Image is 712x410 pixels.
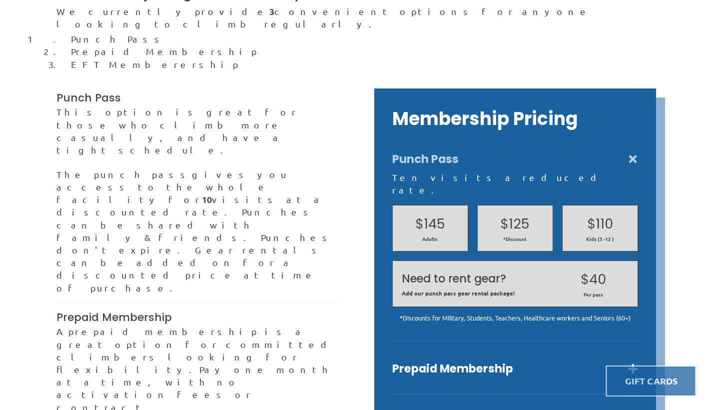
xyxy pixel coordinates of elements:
[559,270,628,289] h2: $40
[572,235,629,242] span: Kids (5 -12 )
[71,58,656,70] li: EFT Memberership
[487,235,544,242] span: *Discount
[56,105,338,156] p: This option is great for those who climb more casually, and have a tight schedule.
[402,235,459,242] span: Adults
[487,214,544,233] h2: $125
[392,106,638,131] h2: Membership Pricing
[572,214,629,233] h2: $110
[402,214,459,233] h2: $145
[56,169,334,293] span: gives you access to the whole facility for visits at a discounted rate. Punches can be shared wit...
[392,171,638,196] div: Ten visits a reduced rate.
[56,5,656,30] p: We currently provide convenient options for anyone looking to climb regularly.
[56,168,338,294] p: The punch pass
[202,193,212,205] strong: 10
[559,291,628,298] span: Per pass
[56,90,338,105] h3: Punch Pass
[56,310,338,325] h3: Prepaid Membership
[269,5,274,17] strong: 3
[392,313,638,322] div: *Discounts for Military, Students, Teachers, Healthcare workers and Seniors (60+)
[56,326,336,374] span: A prepaid membership is a great option for committed climbers looking for flexibility.
[71,32,656,45] li: Punch Pass
[402,271,550,287] h2: Need to rent gear?
[402,289,550,297] span: Add our punch pass gear rental package!
[71,45,656,57] li: Prepaid Membership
